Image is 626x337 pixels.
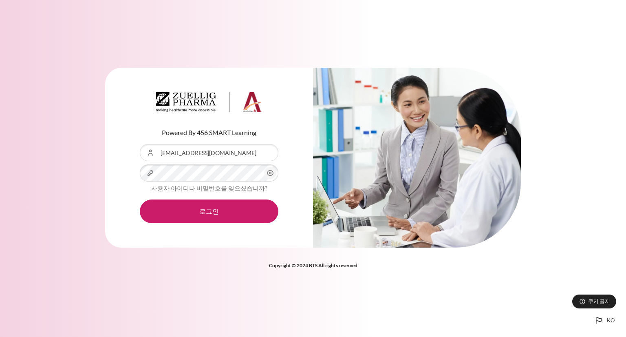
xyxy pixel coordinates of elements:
[572,295,616,308] button: 쿠키 공지
[140,128,278,137] p: Powered By 456 SMART Learning
[269,262,357,268] strong: Copyright © 2024 BTS All rights reserved
[588,297,610,305] span: 쿠키 공지
[140,200,278,223] button: 로그인
[140,144,278,161] input: 사용자 아이디
[156,92,262,113] img: Architeck
[156,92,262,116] a: Architeck
[151,184,267,192] a: 사용자 아이디나 비밀번호를 잊으셨습니까?
[591,313,618,329] button: Languages
[607,317,615,325] span: ko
